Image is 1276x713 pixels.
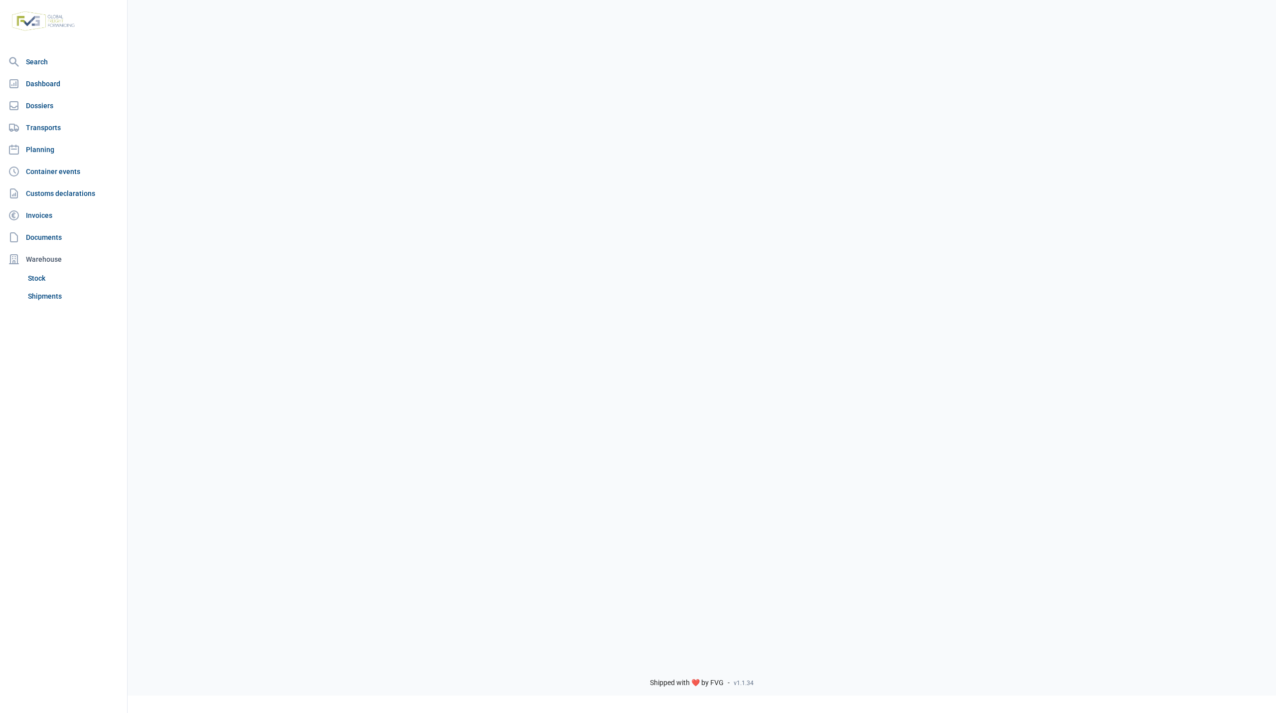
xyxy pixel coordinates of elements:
img: FVG - Global freight forwarding [8,7,79,35]
span: Shipped with ❤️ by FVG [650,679,724,688]
a: Shipments [24,287,123,305]
a: Documents [4,227,123,247]
a: Container events [4,162,123,181]
a: Planning [4,140,123,160]
a: Transports [4,118,123,138]
span: - [728,679,730,688]
a: Dashboard [4,74,123,94]
span: v1.1.34 [734,679,754,687]
a: Stock [24,269,123,287]
a: Dossiers [4,96,123,116]
a: Search [4,52,123,72]
a: Invoices [4,205,123,225]
a: Customs declarations [4,183,123,203]
div: Warehouse [4,249,123,269]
